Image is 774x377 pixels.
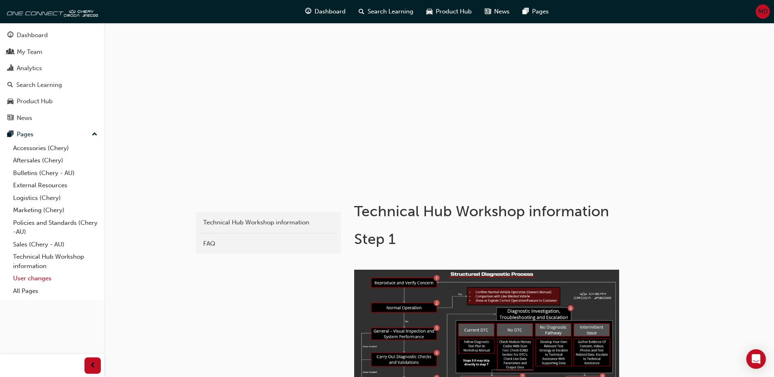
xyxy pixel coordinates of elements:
a: car-iconProduct Hub [420,3,478,20]
a: Bulletins (Chery - AU) [10,167,101,180]
span: car-icon [7,98,13,105]
a: Accessories (Chery) [10,142,101,155]
span: pages-icon [523,7,529,17]
div: Technical Hub Workshop information [203,218,334,227]
a: All Pages [10,285,101,297]
a: My Team [3,44,101,60]
button: DashboardMy TeamAnalyticsSearch LearningProduct HubNews [3,26,101,127]
h1: Technical Hub Workshop information [354,202,622,220]
div: Product Hub [17,97,53,106]
div: Open Intercom Messenger [746,349,766,369]
span: up-icon [92,129,98,140]
a: Search Learning [3,78,101,93]
span: news-icon [485,7,491,17]
span: Product Hub [436,7,472,16]
span: guage-icon [7,32,13,39]
span: search-icon [359,7,364,17]
div: News [17,113,32,123]
a: Policies and Standards (Chery -AU) [10,217,101,238]
span: Dashboard [315,7,346,16]
a: Product Hub [3,94,101,109]
a: guage-iconDashboard [299,3,352,20]
a: news-iconNews [478,3,516,20]
a: FAQ [199,237,338,251]
span: MD [758,7,768,16]
span: news-icon [7,115,13,122]
div: Pages [17,130,33,139]
a: Analytics [3,61,101,76]
a: Sales (Chery - AU) [10,238,101,251]
button: MD [756,4,770,19]
span: guage-icon [305,7,311,17]
span: chart-icon [7,65,13,72]
div: Dashboard [17,31,48,40]
div: Search Learning [16,80,62,90]
span: car-icon [426,7,432,17]
span: search-icon [7,82,13,89]
span: Pages [532,7,549,16]
a: News [3,111,101,126]
span: people-icon [7,49,13,56]
a: Logistics (Chery) [10,192,101,204]
a: Technical Hub Workshop information [10,251,101,272]
span: Search Learning [368,7,413,16]
div: My Team [17,47,42,57]
a: Dashboard [3,28,101,43]
span: News [494,7,510,16]
a: search-iconSearch Learning [352,3,420,20]
span: pages-icon [7,131,13,138]
a: Aftersales (Chery) [10,154,101,167]
a: pages-iconPages [516,3,555,20]
span: prev-icon [90,361,96,371]
a: External Resources [10,179,101,192]
button: Pages [3,127,101,142]
div: Analytics [17,64,42,73]
span: Step 1 [354,230,396,248]
a: Marketing (Chery) [10,204,101,217]
a: User changes [10,272,101,285]
img: oneconnect [4,3,98,20]
a: Technical Hub Workshop information [199,215,338,230]
div: FAQ [203,239,334,248]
